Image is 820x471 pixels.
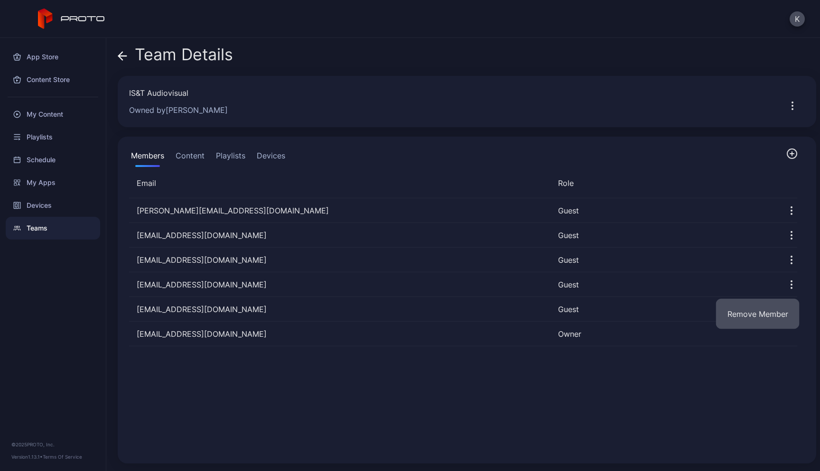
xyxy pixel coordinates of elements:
[6,217,100,240] a: Teams
[790,11,805,27] button: K
[6,194,100,217] a: Devices
[6,68,100,91] a: Content Store
[129,279,550,290] div: cmway@mit.edu
[255,148,287,167] button: Devices
[129,328,550,340] div: kfilipe@mit.edu
[558,230,765,241] div: Guest
[6,148,100,171] a: Schedule
[129,104,769,116] div: Owned by [PERSON_NAME]
[6,171,100,194] a: My Apps
[137,177,550,189] div: Email
[558,304,765,315] div: Guest
[558,177,765,189] div: Role
[558,254,765,266] div: Guest
[716,299,800,329] button: Remove Member
[118,46,233,68] div: Team Details
[6,126,100,148] a: Playlists
[214,148,247,167] button: Playlists
[6,46,100,68] a: App Store
[558,279,765,290] div: Guest
[558,328,765,340] div: Owner
[129,205,550,216] div: gaspare@mit.edu
[129,304,550,315] div: mgomes@mit.edu
[11,454,43,460] span: Version 1.13.1 •
[129,254,550,266] div: kurtkurt@mit.edu
[558,205,765,216] div: Guest
[129,230,550,241] div: cmcd3381@mit.edu
[6,103,100,126] a: My Content
[11,441,94,448] div: © 2025 PROTO, Inc.
[174,148,206,167] button: Content
[43,454,82,460] a: Terms Of Service
[129,87,769,99] div: IS&T Audiovisual
[129,148,166,167] button: Members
